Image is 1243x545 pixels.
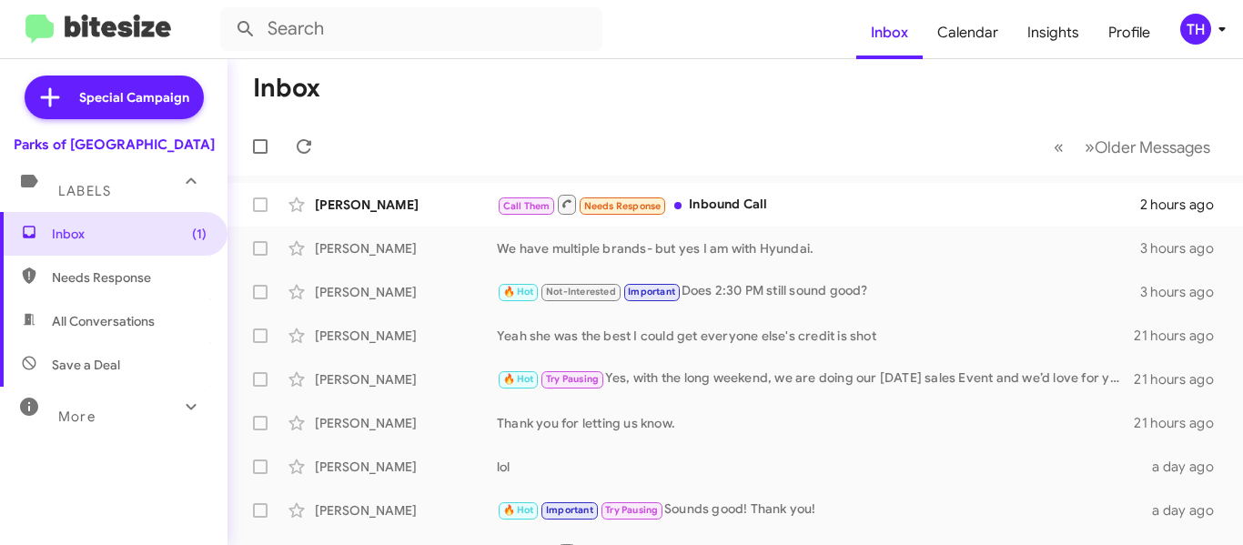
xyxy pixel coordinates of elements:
div: Does 2:30 PM still sound good? [497,281,1140,302]
div: lol [497,458,1151,476]
div: We have multiple brands- but yes I am with Hyundai. [497,239,1140,257]
nav: Page navigation example [1044,128,1221,166]
span: More [58,409,96,425]
div: Yes, with the long weekend, we are doing our [DATE] sales Event and we’d love for you to take adv... [497,368,1134,389]
div: Yeah she was the best I could get everyone else's credit is shot [497,327,1134,345]
span: Important [546,504,593,516]
span: Not-Interested [546,286,616,298]
div: [PERSON_NAME] [315,239,497,257]
div: a day ago [1151,501,1228,520]
div: 2 hours ago [1140,196,1228,214]
a: Insights [1013,6,1094,59]
button: TH [1165,14,1223,45]
button: Previous [1043,128,1075,166]
div: Thank you for letting us know. [497,414,1134,432]
span: (1) [192,225,207,243]
div: 3 hours ago [1140,283,1228,301]
div: [PERSON_NAME] [315,283,497,301]
div: a day ago [1151,458,1228,476]
button: Next [1074,128,1221,166]
span: « [1054,136,1064,158]
span: Needs Response [584,200,662,212]
div: 21 hours ago [1134,414,1228,432]
span: Older Messages [1095,137,1210,157]
div: Inbound Call [497,193,1140,216]
span: Needs Response [52,268,207,287]
span: Try Pausing [546,373,599,385]
h1: Inbox [253,74,320,103]
span: Save a Deal [52,356,120,374]
div: [PERSON_NAME] [315,196,497,214]
span: 🔥 Hot [503,504,534,516]
a: Calendar [923,6,1013,59]
a: Inbox [856,6,923,59]
span: 🔥 Hot [503,286,534,298]
div: [PERSON_NAME] [315,458,497,476]
div: TH [1180,14,1211,45]
div: 21 hours ago [1134,327,1228,345]
div: Sounds good! Thank you! [497,500,1151,520]
span: Important [628,286,675,298]
span: Inbox [52,225,207,243]
div: 21 hours ago [1134,370,1228,389]
span: Try Pausing [605,504,658,516]
span: Labels [58,183,111,199]
div: Parks of [GEOGRAPHIC_DATA] [14,136,215,154]
span: » [1085,136,1095,158]
span: Call Them [503,200,551,212]
input: Search [220,7,602,51]
a: Special Campaign [25,76,204,119]
div: [PERSON_NAME] [315,327,497,345]
span: All Conversations [52,312,155,330]
div: [PERSON_NAME] [315,501,497,520]
a: Profile [1094,6,1165,59]
div: 3 hours ago [1140,239,1228,257]
span: Special Campaign [79,88,189,106]
span: 🔥 Hot [503,373,534,385]
div: [PERSON_NAME] [315,414,497,432]
div: [PERSON_NAME] [315,370,497,389]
